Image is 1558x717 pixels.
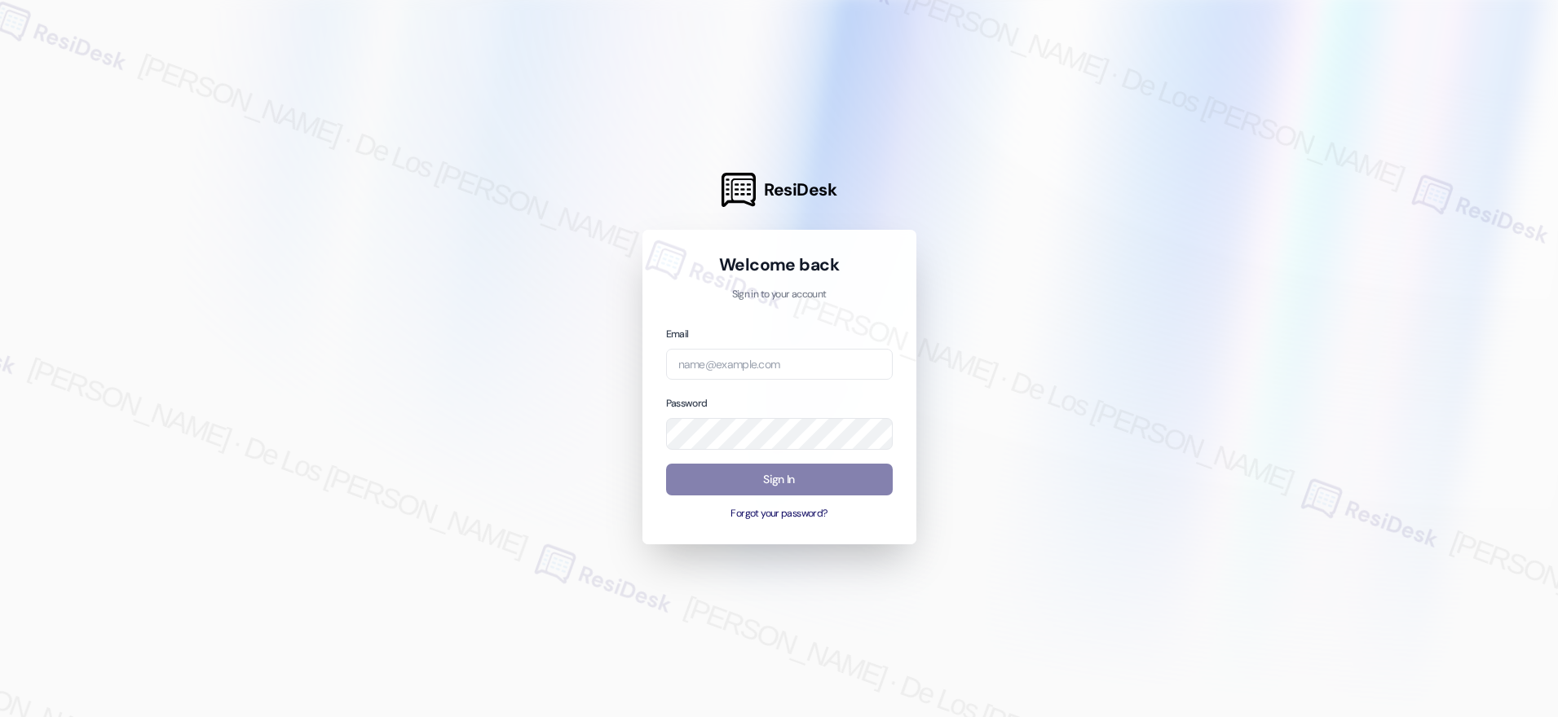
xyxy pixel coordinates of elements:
[666,507,893,521] button: Forgot your password?
[666,288,893,302] p: Sign in to your account
[666,464,893,495] button: Sign In
[666,397,708,410] label: Password
[666,349,893,380] input: name@example.com
[722,173,756,207] img: ResiDesk Logo
[666,328,689,341] label: Email
[666,253,893,276] h1: Welcome back
[764,178,836,201] span: ResiDesk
